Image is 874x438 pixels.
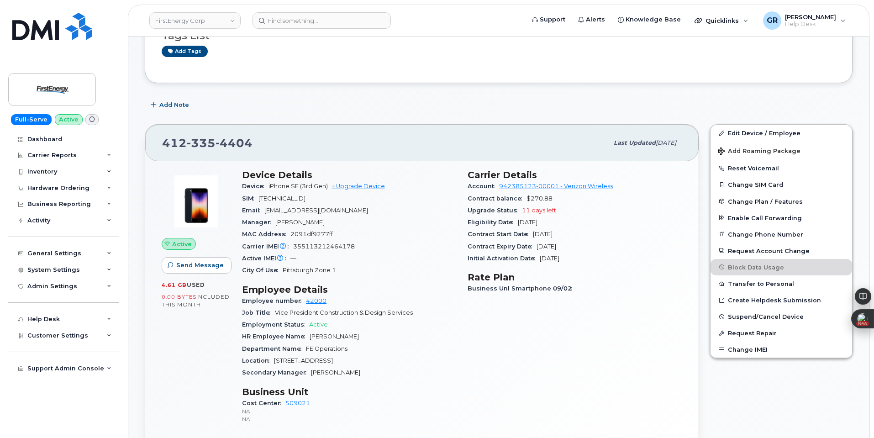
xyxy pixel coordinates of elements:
span: MAC Address [242,231,290,237]
span: Contract Start Date [468,231,533,237]
span: Add Roaming Package [718,148,800,156]
span: [PERSON_NAME] [275,219,325,226]
span: Eligibility Date [468,219,518,226]
span: Suspend/Cancel Device [728,313,804,320]
span: Pittsburgh Zone 1 [283,267,336,274]
span: [EMAIL_ADDRESS][DOMAIN_NAME] [264,207,368,214]
a: Add tags [162,46,208,57]
span: used [187,281,205,288]
span: Add Note [159,100,189,109]
a: 42000 [306,297,326,304]
span: Cost Center [242,400,285,406]
span: Secondary Manager [242,369,311,376]
h3: Device Details [242,169,457,180]
button: Change Phone Number [711,226,852,243]
span: [DATE] [518,219,537,226]
span: Help Desk [785,21,836,28]
span: City Of Use [242,267,283,274]
span: HR Employee Name [242,333,310,340]
button: Reset Voicemail [711,160,852,176]
a: FirstEnergy Corp [149,12,241,29]
span: 2091df9277ff [290,231,333,237]
a: Edit Device / Employee [711,125,852,141]
span: Send Message [176,261,224,269]
a: Alerts [572,11,611,29]
span: Active IMEI [242,255,290,262]
span: Quicklinks [706,17,739,24]
span: Carrier IMEI [242,243,293,250]
h3: Employee Details [242,284,457,295]
span: [PERSON_NAME] [785,13,836,21]
a: Knowledge Base [611,11,687,29]
span: [DATE] [533,231,553,237]
span: 4.61 GB [162,282,187,288]
div: Quicklinks [688,11,755,30]
span: Vice President Construction & Design Services [275,309,413,316]
span: Contract Expiry Date [468,243,537,250]
span: Manager [242,219,275,226]
span: $270.88 [527,195,553,202]
h3: Rate Plan [468,272,682,283]
img: image20231002-3703462-1angbar.jpeg [169,174,224,229]
a: + Upgrade Device [332,183,385,190]
span: 11 days left [522,207,556,214]
span: [PERSON_NAME] [311,369,360,376]
span: [DATE] [656,139,676,146]
button: Change Plan / Features [711,193,852,210]
button: Send Message [162,257,232,274]
input: Find something... [253,12,391,29]
button: Enable Call Forwarding [711,210,852,226]
span: GR [767,15,778,26]
span: Upgrade Status [468,207,522,214]
a: Support [526,11,572,29]
button: Add Roaming Package [711,141,852,160]
span: Email [242,207,264,214]
button: Transfer to Personal [711,275,852,292]
span: Last updated [614,139,656,146]
span: Department Name [242,345,306,352]
h3: Business Unit [242,386,457,397]
a: 509021 [285,400,310,406]
span: Employment Status [242,321,309,328]
span: Business Unl Smartphone 09/02 [468,285,577,292]
span: [STREET_ADDRESS] [274,357,333,364]
span: — [290,255,296,262]
p: NA [242,407,457,415]
span: 0.00 Bytes [162,294,196,300]
span: FE Operations [306,345,347,352]
button: Change IMEI [711,341,852,358]
span: 4404 [216,136,253,150]
button: Add Note [145,97,197,113]
a: Create Helpdesk Submission [711,292,852,308]
span: Employee number [242,297,306,304]
span: [PERSON_NAME] [310,333,359,340]
button: Request Account Change [711,243,852,259]
button: Change SIM Card [711,176,852,193]
h3: Tags List [162,30,836,42]
span: Change Plan / Features [728,198,803,205]
span: Support [540,15,565,24]
span: 355113212464178 [293,243,355,250]
p: NA [242,415,457,423]
iframe: Messenger Launcher [834,398,867,431]
span: SIM [242,195,258,202]
button: Block Data Usage [711,259,852,275]
span: [DATE] [537,243,556,250]
span: Account [468,183,499,190]
a: 942385123-00001 - Verizon Wireless [499,183,613,190]
button: Request Repair [711,325,852,341]
button: Suspend/Cancel Device [711,308,852,325]
span: 335 [187,136,216,150]
span: Job Title [242,309,275,316]
span: Active [172,240,192,248]
span: 412 [162,136,253,150]
span: Contract balance [468,195,527,202]
span: Knowledge Base [626,15,681,24]
span: [TECHNICAL_ID] [258,195,305,202]
span: Enable Call Forwarding [728,214,802,221]
span: Active [309,321,328,328]
div: Gabriel Rains [757,11,852,30]
h3: Carrier Details [468,169,682,180]
span: [DATE] [540,255,559,262]
span: Alerts [586,15,605,24]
